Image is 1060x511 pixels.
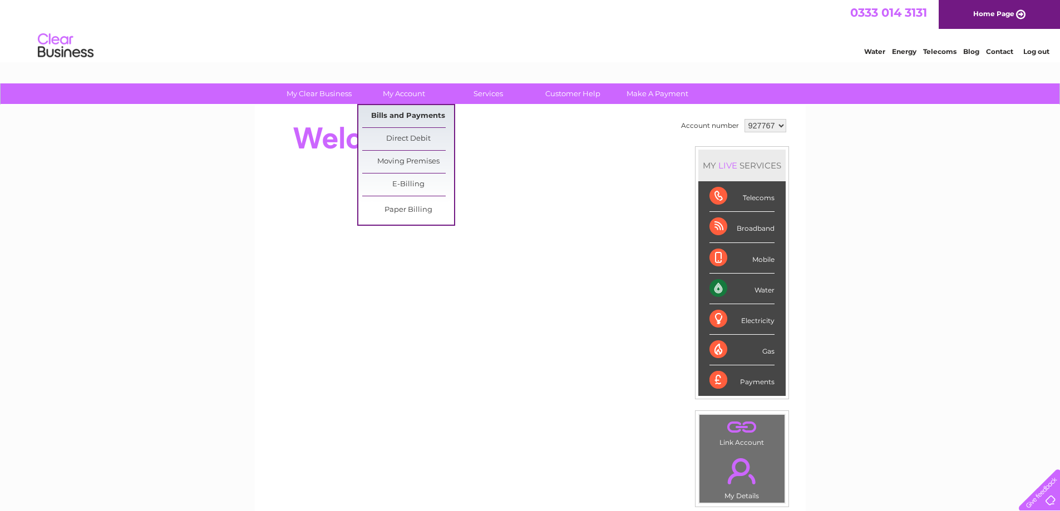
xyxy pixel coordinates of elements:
[850,6,927,19] a: 0333 014 3131
[709,335,775,365] div: Gas
[442,83,534,104] a: Services
[709,304,775,335] div: Electricity
[362,199,454,221] a: Paper Billing
[709,212,775,242] div: Broadband
[699,449,785,503] td: My Details
[892,47,916,56] a: Energy
[273,83,365,104] a: My Clear Business
[358,83,450,104] a: My Account
[716,160,739,171] div: LIVE
[709,365,775,395] div: Payments
[362,105,454,127] a: Bills and Payments
[362,151,454,173] a: Moving Premises
[37,29,94,63] img: logo.png
[527,83,619,104] a: Customer Help
[702,418,782,437] a: .
[709,274,775,304] div: Water
[923,47,957,56] a: Telecoms
[698,150,786,181] div: MY SERVICES
[864,47,885,56] a: Water
[612,83,703,104] a: Make A Payment
[986,47,1013,56] a: Contact
[678,116,742,135] td: Account number
[268,6,793,54] div: Clear Business is a trading name of Verastar Limited (registered in [GEOGRAPHIC_DATA] No. 3667643...
[709,181,775,212] div: Telecoms
[699,414,785,449] td: Link Account
[362,173,454,196] a: E-Billing
[362,128,454,150] a: Direct Debit
[963,47,979,56] a: Blog
[702,452,782,490] a: .
[1023,47,1049,56] a: Log out
[709,243,775,274] div: Mobile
